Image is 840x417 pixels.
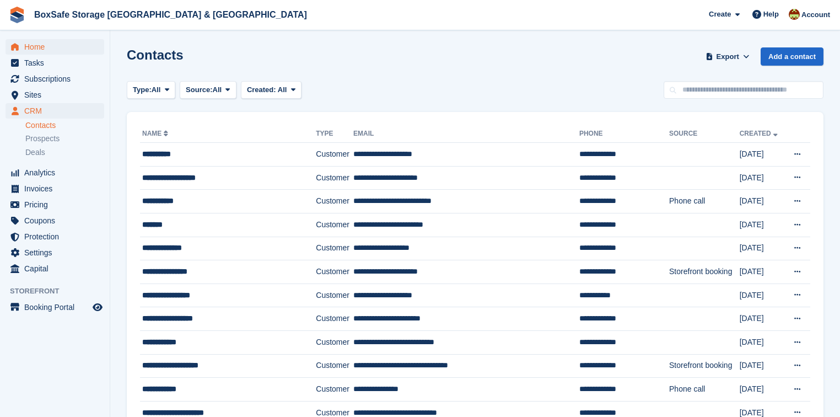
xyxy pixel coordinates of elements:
[6,245,104,260] a: menu
[241,81,301,99] button: Created: All
[740,166,785,190] td: [DATE]
[6,165,104,180] a: menu
[6,55,104,71] a: menu
[740,260,785,284] td: [DATE]
[91,301,104,314] a: Preview store
[180,81,236,99] button: Source: All
[9,7,25,23] img: stora-icon-8386f47178a22dfd0bd8f6a31ec36ba5ce8667c1dd55bd0f319d3a0aa187defe.svg
[669,125,740,143] th: Source
[25,120,104,131] a: Contacts
[6,181,104,196] a: menu
[24,261,90,276] span: Capital
[278,85,287,94] span: All
[740,190,785,213] td: [DATE]
[789,9,800,20] img: Kim
[6,197,104,212] a: menu
[740,378,785,402] td: [DATE]
[127,47,184,62] h1: Contacts
[24,197,90,212] span: Pricing
[30,6,311,24] a: BoxSafe Storage [GEOGRAPHIC_DATA] & [GEOGRAPHIC_DATA]
[24,300,90,315] span: Booking Portal
[186,84,212,95] span: Source:
[761,47,823,66] a: Add a contact
[740,213,785,237] td: [DATE]
[6,71,104,87] a: menu
[24,87,90,103] span: Sites
[6,213,104,228] a: menu
[709,9,731,20] span: Create
[316,307,353,331] td: Customer
[316,190,353,213] td: Customer
[25,133,60,144] span: Prospects
[25,133,104,145] a: Prospects
[142,130,170,137] a: Name
[316,213,353,237] td: Customer
[801,9,830,20] span: Account
[6,261,104,276] a: menu
[740,237,785,260] td: [DATE]
[127,81,175,99] button: Type: All
[24,103,90,119] span: CRM
[24,245,90,260] span: Settings
[24,165,90,180] span: Analytics
[213,84,222,95] span: All
[669,260,740,284] td: Storefront booking
[24,181,90,196] span: Invoices
[579,125,669,143] th: Phone
[247,85,276,94] span: Created:
[24,71,90,87] span: Subscriptions
[763,9,779,20] span: Help
[24,213,90,228] span: Coupons
[133,84,152,95] span: Type:
[316,330,353,354] td: Customer
[6,103,104,119] a: menu
[10,286,110,297] span: Storefront
[669,190,740,213] td: Phone call
[669,354,740,378] td: Storefront booking
[740,284,785,307] td: [DATE]
[24,229,90,244] span: Protection
[740,330,785,354] td: [DATE]
[316,166,353,190] td: Customer
[316,284,353,307] td: Customer
[316,237,353,260] td: Customer
[740,307,785,331] td: [DATE]
[25,147,45,158] span: Deals
[740,354,785,378] td: [DATE]
[24,39,90,55] span: Home
[25,147,104,158] a: Deals
[24,55,90,71] span: Tasks
[669,378,740,402] td: Phone call
[703,47,752,66] button: Export
[316,378,353,402] td: Customer
[316,354,353,378] td: Customer
[6,229,104,244] a: menu
[740,143,785,167] td: [DATE]
[6,39,104,55] a: menu
[316,260,353,284] td: Customer
[6,87,104,103] a: menu
[717,51,739,62] span: Export
[740,130,780,137] a: Created
[6,300,104,315] a: menu
[152,84,161,95] span: All
[353,125,579,143] th: Email
[316,143,353,167] td: Customer
[316,125,353,143] th: Type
